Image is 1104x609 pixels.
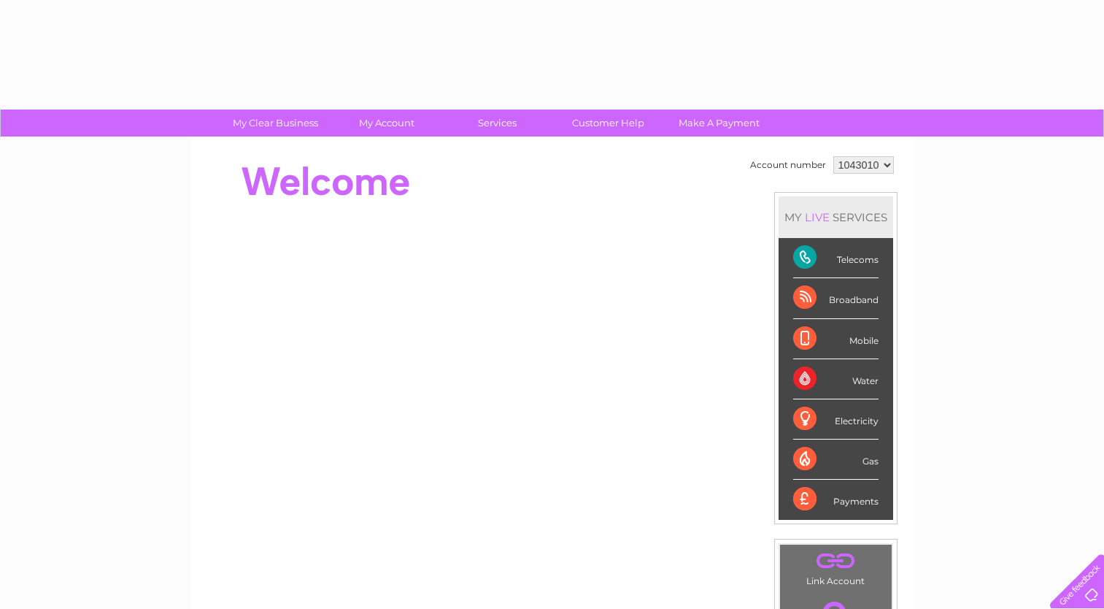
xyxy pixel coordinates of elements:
a: Make A Payment [659,110,779,137]
div: Payments [793,480,879,519]
div: Water [793,359,879,399]
div: Gas [793,440,879,480]
div: Broadband [793,278,879,318]
a: . [784,548,888,574]
div: Telecoms [793,238,879,278]
td: Link Account [779,544,892,590]
div: LIVE [802,210,833,224]
div: Electricity [793,399,879,440]
td: Account number [746,153,830,177]
div: MY SERVICES [779,196,893,238]
a: Customer Help [548,110,668,137]
a: My Account [326,110,447,137]
div: Mobile [793,319,879,359]
a: Services [437,110,557,137]
a: My Clear Business [215,110,336,137]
